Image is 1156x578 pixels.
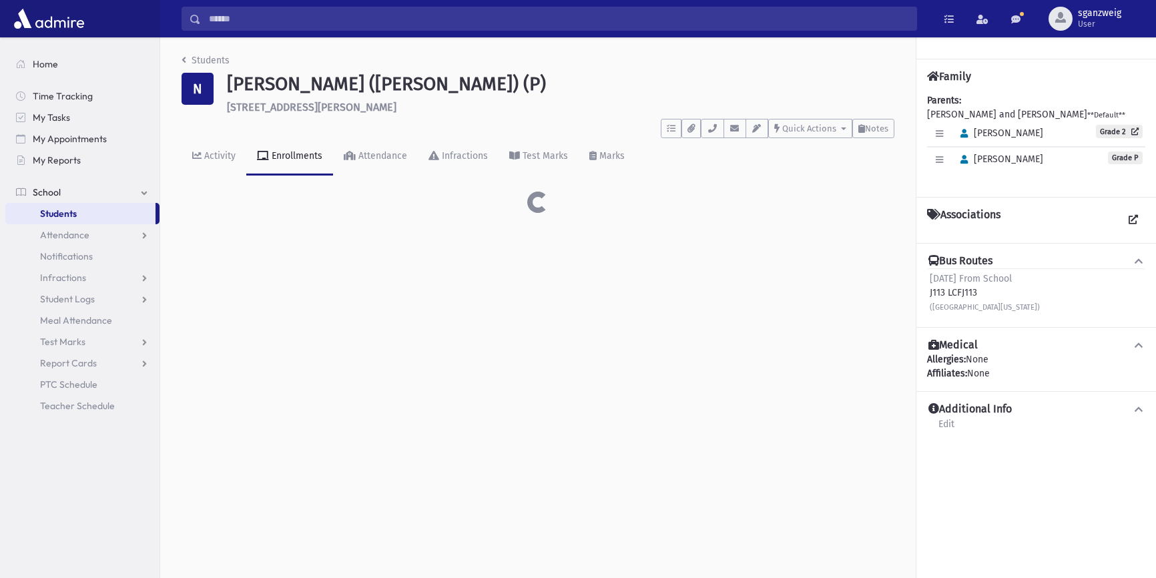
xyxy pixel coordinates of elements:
[182,73,214,105] div: N
[928,402,1012,416] h4: Additional Info
[1078,8,1121,19] span: sganzweig
[5,374,160,395] a: PTC Schedule
[499,138,579,176] a: Test Marks
[40,378,97,390] span: PTC Schedule
[928,254,992,268] h4: Bus Routes
[927,366,1145,380] div: None
[40,336,85,348] span: Test Marks
[33,58,58,70] span: Home
[227,101,894,113] h6: [STREET_ADDRESS][PERSON_NAME]
[5,331,160,352] a: Test Marks
[33,186,61,198] span: School
[40,314,112,326] span: Meal Attendance
[930,273,1012,284] span: [DATE] From School
[40,229,89,241] span: Attendance
[182,55,230,66] a: Students
[954,127,1043,139] span: [PERSON_NAME]
[201,7,916,31] input: Search
[418,138,499,176] a: Infractions
[33,133,107,145] span: My Appointments
[930,303,1040,312] small: ([GEOGRAPHIC_DATA][US_STATE])
[333,138,418,176] a: Attendance
[11,5,87,32] img: AdmirePro
[40,357,97,369] span: Report Cards
[852,119,894,138] button: Notes
[865,123,888,133] span: Notes
[579,138,635,176] a: Marks
[182,138,246,176] a: Activity
[40,250,93,262] span: Notifications
[5,85,160,107] a: Time Tracking
[246,138,333,176] a: Enrollments
[927,208,1000,232] h4: Associations
[5,53,160,75] a: Home
[938,416,955,441] a: Edit
[33,154,81,166] span: My Reports
[520,150,568,162] div: Test Marks
[927,70,971,83] h4: Family
[269,150,322,162] div: Enrollments
[927,254,1145,268] button: Bus Routes
[5,128,160,150] a: My Appointments
[927,402,1145,416] button: Additional Info
[927,354,966,365] b: Allergies:
[33,90,93,102] span: Time Tracking
[5,288,160,310] a: Student Logs
[33,111,70,123] span: My Tasks
[40,272,86,284] span: Infractions
[202,150,236,162] div: Activity
[1096,125,1143,138] a: Grade 2
[927,352,1145,380] div: None
[5,310,160,331] a: Meal Attendance
[927,368,967,379] b: Affiliates:
[227,73,894,95] h1: [PERSON_NAME] ([PERSON_NAME]) (P)
[927,95,961,106] b: Parents:
[5,267,160,288] a: Infractions
[5,352,160,374] a: Report Cards
[5,150,160,171] a: My Reports
[1108,152,1143,164] span: Grade P
[5,203,156,224] a: Students
[439,150,488,162] div: Infractions
[1078,19,1121,29] span: User
[954,154,1043,165] span: [PERSON_NAME]
[40,208,77,220] span: Students
[930,272,1040,314] div: J113 LCFJ113
[5,107,160,128] a: My Tasks
[356,150,407,162] div: Attendance
[928,338,978,352] h4: Medical
[5,224,160,246] a: Attendance
[182,53,230,73] nav: breadcrumb
[40,400,115,412] span: Teacher Schedule
[40,293,95,305] span: Student Logs
[597,150,625,162] div: Marks
[1121,208,1145,232] a: View all Associations
[782,123,836,133] span: Quick Actions
[5,182,160,203] a: School
[5,395,160,416] a: Teacher Schedule
[927,93,1145,186] div: [PERSON_NAME] and [PERSON_NAME]
[768,119,852,138] button: Quick Actions
[5,246,160,267] a: Notifications
[927,338,1145,352] button: Medical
